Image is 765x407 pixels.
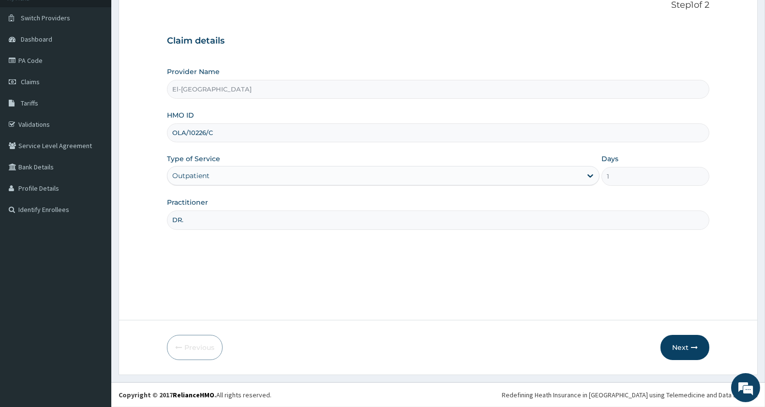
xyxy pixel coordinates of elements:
label: Provider Name [167,67,220,76]
div: Outpatient [172,171,210,181]
label: HMO ID [167,110,194,120]
a: RelianceHMO [173,391,214,399]
div: Chat with us now [50,54,163,67]
footer: All rights reserved. [111,382,765,407]
span: Tariffs [21,99,38,107]
input: Enter Name [167,211,709,229]
div: Minimize live chat window [159,5,182,28]
span: Switch Providers [21,14,70,22]
label: Days [601,154,618,164]
span: Dashboard [21,35,52,44]
span: We're online! [56,122,134,220]
img: d_794563401_company_1708531726252_794563401 [18,48,39,73]
button: Previous [167,335,223,360]
input: Enter HMO ID [167,123,709,142]
textarea: Type your message and hit 'Enter' [5,264,184,298]
span: Claims [21,77,40,86]
label: Practitioner [167,197,208,207]
button: Next [660,335,709,360]
h3: Claim details [167,36,709,46]
label: Type of Service [167,154,220,164]
div: Redefining Heath Insurance in [GEOGRAPHIC_DATA] using Telemedicine and Data Science! [502,390,758,400]
strong: Copyright © 2017 . [119,391,216,399]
